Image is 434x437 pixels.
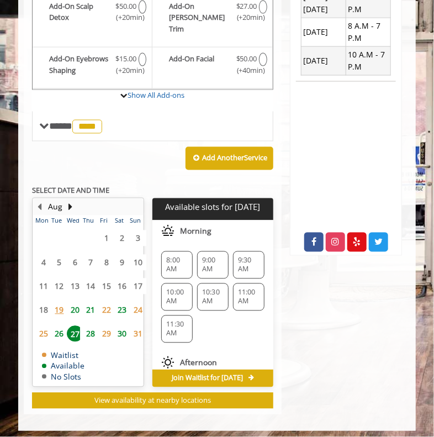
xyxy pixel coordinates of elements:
td: [DATE] [301,18,346,46]
td: Select day31 [128,322,144,346]
label: Add-On Scalp Detox [38,1,146,27]
b: Add-On [PERSON_NAME] Trim [169,1,234,35]
b: SELECT DATE AND TIME [32,186,109,196]
th: Tue [49,215,64,227]
span: 11:00 AM [238,288,260,306]
td: Select day26 [49,322,64,346]
th: Fri [96,215,112,227]
span: 21 [82,302,99,318]
span: 9:30 AM [238,256,260,274]
span: 30 [114,326,130,342]
span: 28 [82,326,99,342]
b: Add Another Service [203,153,268,163]
div: 10:00 AM [161,283,193,311]
b: Add-On Eyebrows Shaping [49,53,114,76]
th: Mon [33,215,49,227]
td: Select day19 [49,298,64,322]
td: Select day29 [96,322,112,346]
div: 11:00 AM [233,283,264,311]
span: 20 [67,302,83,318]
td: Select day22 [96,298,112,322]
a: Show All Add-ons [128,90,184,100]
td: No Slots [42,373,84,381]
div: 9:30 AM [233,251,264,279]
span: $50.00 [116,1,137,12]
th: Sat [112,215,127,227]
span: 29 [98,326,115,342]
td: Select day20 [65,298,80,322]
span: (+20min ) [120,12,133,23]
p: Available slots for [DATE] [157,203,268,212]
span: 10:00 AM [166,288,188,306]
th: Sun [128,215,144,227]
td: Select day27 [65,322,80,346]
span: (+40min ) [240,65,253,76]
span: 27 [67,326,83,342]
label: Add-On Facial [158,53,267,79]
span: 11:30 AM [166,320,188,338]
span: $50.00 [236,53,257,65]
span: 24 [130,302,146,318]
img: morning slots [161,225,174,238]
b: Add-On Facial [169,53,234,76]
span: 26 [51,326,67,342]
td: 10 A.M - 7 P.M [346,46,390,75]
span: (+20min ) [120,65,133,76]
span: 31 [130,326,146,342]
span: 25 [35,326,52,342]
span: View availability at nearby locations [94,396,211,406]
span: 22 [98,302,115,318]
span: $27.00 [236,1,257,12]
td: Select day24 [128,298,144,322]
div: 8:00 AM [161,251,193,279]
span: Join Waitlist for [DATE] [172,374,243,383]
img: afternoon slots [161,356,174,370]
span: 10:30 AM [202,288,224,306]
button: Next Month [66,201,75,213]
span: 9:00 AM [202,256,224,274]
th: Wed [65,215,80,227]
b: Add-On Scalp Detox [49,1,114,24]
label: Add-On Beard Trim [158,1,267,38]
span: (+20min ) [240,12,253,23]
button: Add AnotherService [186,147,273,170]
td: Select day23 [112,298,127,322]
label: Add-On Eyebrows Shaping [38,53,146,79]
div: 10:30 AM [197,283,229,311]
span: 8:00 AM [166,256,188,274]
td: Select day25 [33,322,49,346]
span: Afternoon [180,359,217,367]
div: 11:30 AM [161,315,193,343]
td: 8 A.M - 7 P.M [346,18,390,46]
div: 9:00 AM [197,251,229,279]
td: [DATE] [301,46,346,75]
td: Select day28 [80,322,96,346]
td: Available [42,362,84,370]
th: Thu [80,215,96,227]
span: 19 [51,302,67,318]
button: Aug [48,201,62,213]
td: Select day30 [112,322,127,346]
button: View availability at nearby locations [32,393,273,409]
span: $15.00 [116,53,137,65]
span: Morning [180,227,211,236]
td: Select day21 [80,298,96,322]
span: 23 [114,302,130,318]
button: Previous Month [35,201,44,213]
td: Waitlist [42,351,84,360]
